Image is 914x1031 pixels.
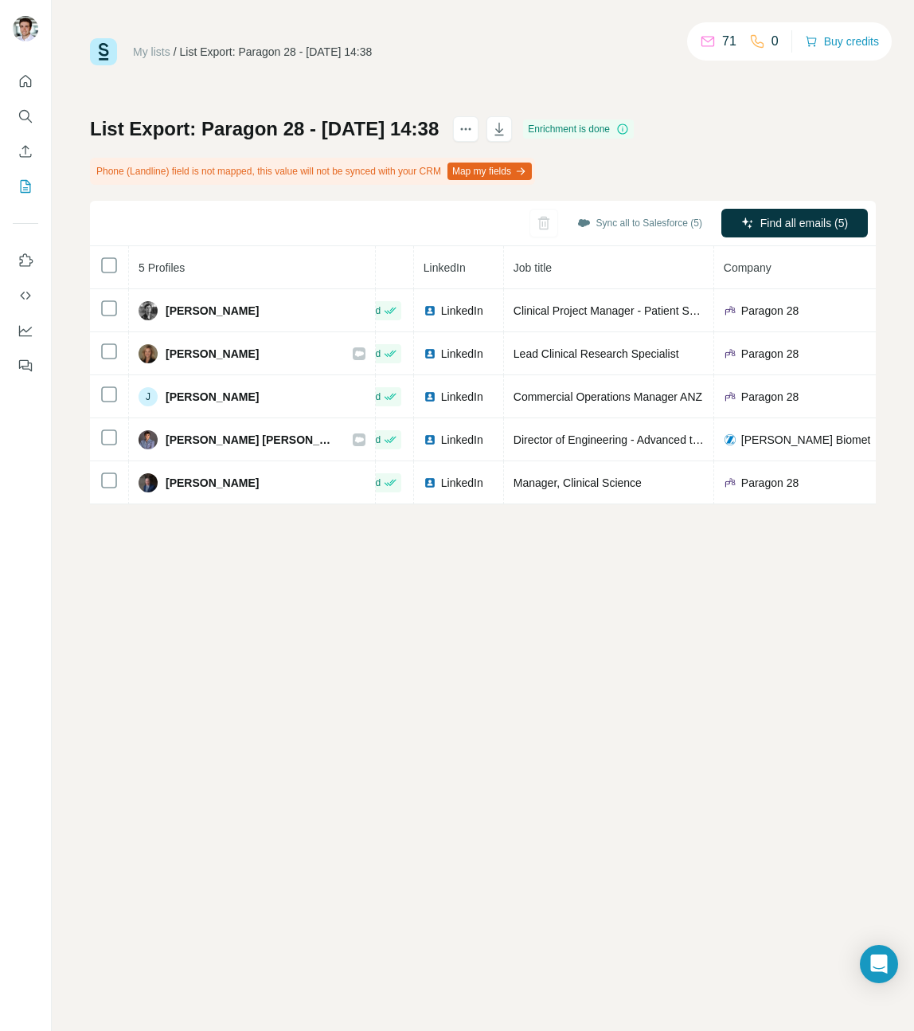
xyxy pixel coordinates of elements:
img: company-logo [724,433,736,446]
span: Manager, Clinical Science [514,476,642,489]
button: Enrich CSV [13,137,38,166]
button: Dashboard [13,316,38,345]
img: LinkedIn logo [424,390,436,403]
button: Search [13,102,38,131]
div: Phone (Landline) field is not mapped, this value will not be synced with your CRM [90,158,535,185]
img: Surfe Logo [90,38,117,65]
img: company-logo [724,390,736,403]
button: Feedback [13,351,38,380]
span: [PERSON_NAME] Biomet [741,432,871,448]
img: Avatar [139,473,158,492]
span: Job title [514,261,552,274]
img: Avatar [13,16,38,41]
button: My lists [13,172,38,201]
button: Use Surfe on LinkedIn [13,246,38,275]
span: LinkedIn [441,346,483,362]
h1: List Export: Paragon 28 - [DATE] 14:38 [90,116,439,142]
button: Sync all to Salesforce (5) [566,211,713,235]
span: LinkedIn [441,432,483,448]
span: Lead Clinical Research Specialist [514,347,679,360]
span: [PERSON_NAME] [166,303,259,319]
span: Director of Engineering - Advanced technology F&A [514,433,768,446]
img: LinkedIn logo [424,347,436,360]
span: [PERSON_NAME] [PERSON_NAME] [166,432,337,448]
span: [PERSON_NAME] [166,346,259,362]
span: Paragon 28 [741,475,799,491]
span: 5 Profiles [139,261,185,274]
span: Paragon 28 [741,389,799,405]
img: Avatar [139,430,158,449]
span: Company [724,261,771,274]
span: LinkedIn [441,303,483,319]
a: My lists [133,45,170,58]
button: Use Surfe API [13,281,38,310]
img: LinkedIn logo [424,476,436,489]
span: Paragon 28 [741,303,799,319]
div: Enrichment is done [523,120,634,139]
button: actions [453,116,478,142]
span: Find all emails (5) [760,215,848,231]
button: Quick start [13,67,38,96]
img: Avatar [139,301,158,320]
span: LinkedIn [441,475,483,491]
span: [PERSON_NAME] [166,475,259,491]
img: Avatar [139,344,158,363]
div: Open Intercom Messenger [860,945,898,983]
span: [PERSON_NAME] [166,389,259,405]
span: LinkedIn [424,261,466,274]
p: 0 [771,32,779,51]
button: Find all emails (5) [721,209,868,237]
img: company-logo [724,476,736,489]
button: Buy credits [805,30,879,53]
p: 71 [722,32,736,51]
li: / [174,44,177,60]
img: LinkedIn logo [424,304,436,317]
img: company-logo [724,304,736,317]
div: J [139,387,158,406]
span: Commercial Operations Manager ANZ [514,390,702,403]
img: company-logo [724,347,736,360]
span: LinkedIn [441,389,483,405]
div: List Export: Paragon 28 - [DATE] 14:38 [180,44,373,60]
img: LinkedIn logo [424,433,436,446]
span: Clinical Project Manager - Patient Specific [514,304,721,317]
button: Map my fields [447,163,532,180]
span: Paragon 28 [741,346,799,362]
